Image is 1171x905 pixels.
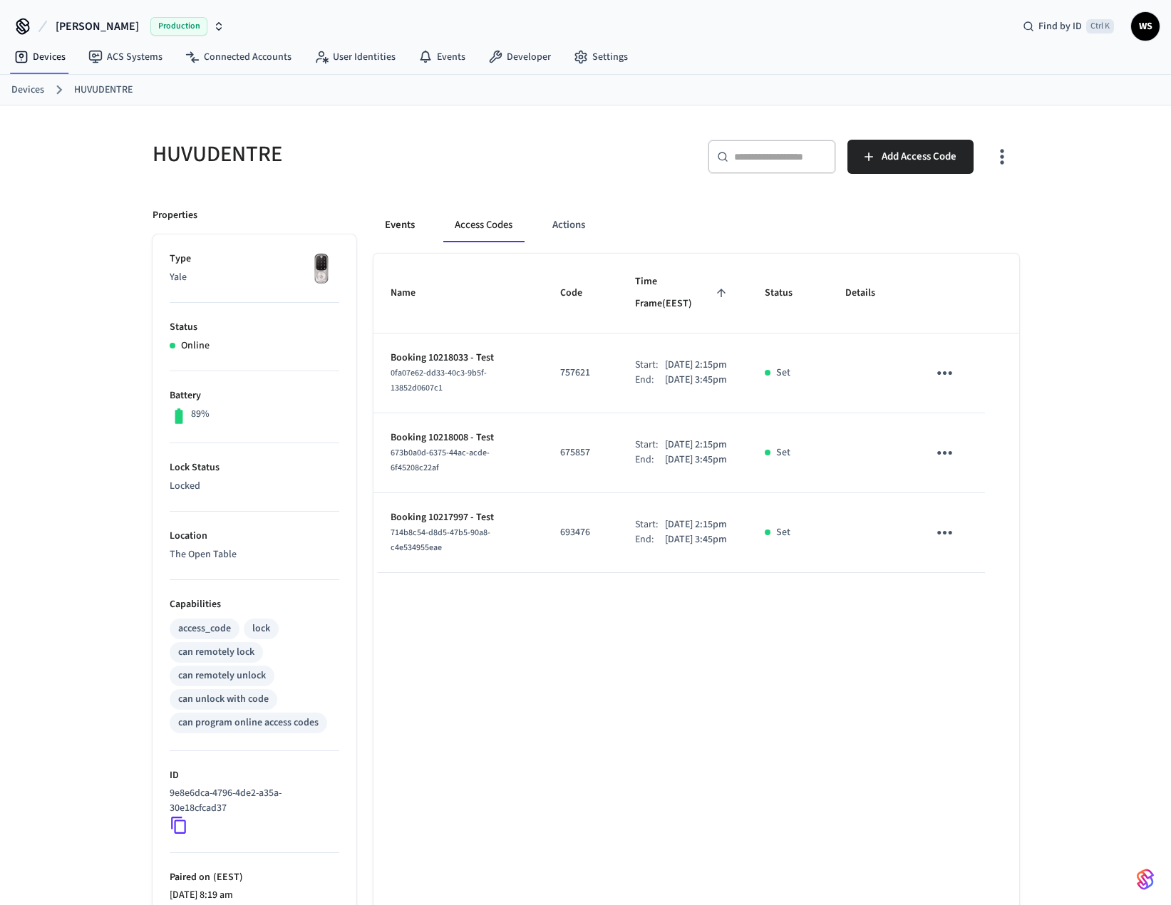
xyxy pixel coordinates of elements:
[541,208,597,242] button: Actions
[373,254,1019,573] table: sticky table
[373,208,1019,242] div: ant example
[635,452,665,467] div: End:
[407,44,477,70] a: Events
[635,438,665,452] div: Start:
[170,768,339,783] p: ID
[170,270,339,285] p: Yale
[665,517,727,532] p: [DATE] 2:15pm
[765,282,811,304] span: Status
[391,510,526,525] p: Booking 10217997 - Test
[635,517,665,532] div: Start:
[560,282,601,304] span: Code
[181,338,210,353] p: Online
[665,358,727,373] p: [DATE] 2:15pm
[178,692,269,707] div: can unlock with code
[443,208,524,242] button: Access Codes
[635,532,665,547] div: End:
[1137,868,1154,891] img: SeamLogoGradient.69752ec5.svg
[635,271,731,316] span: Time Frame(EEST)
[170,252,339,267] p: Type
[560,525,601,540] p: 693476
[560,366,601,381] p: 757621
[77,44,174,70] a: ACS Systems
[170,388,339,403] p: Battery
[178,645,254,660] div: can remotely lock
[665,532,727,547] p: [DATE] 3:45pm
[170,460,339,475] p: Lock Status
[170,870,339,885] p: Paired on
[391,351,526,366] p: Booking 10218033 - Test
[776,366,790,381] p: Set
[170,547,339,562] p: The Open Table
[1086,19,1114,33] span: Ctrl K
[170,888,339,903] p: [DATE] 8:19 am
[178,621,231,636] div: access_code
[635,373,665,388] div: End:
[170,320,339,335] p: Status
[847,140,974,174] button: Add Access Code
[665,373,727,388] p: [DATE] 3:45pm
[1011,14,1125,39] div: Find by IDCtrl K
[74,83,133,98] a: HUVUDENTRE
[776,445,790,460] p: Set
[150,17,207,36] span: Production
[191,407,210,422] p: 89%
[153,208,197,223] p: Properties
[174,44,303,70] a: Connected Accounts
[170,479,339,494] p: Locked
[776,525,790,540] p: Set
[303,44,407,70] a: User Identities
[882,148,956,166] span: Add Access Code
[373,208,426,242] button: Events
[3,44,77,70] a: Devices
[665,452,727,467] p: [DATE] 3:45pm
[56,18,139,35] span: [PERSON_NAME]
[170,529,339,544] p: Location
[304,252,339,287] img: Yale Assure Touchscreen Wifi Smart Lock, Satin Nickel, Front
[1038,19,1082,33] span: Find by ID
[1131,12,1160,41] button: WS
[170,786,334,816] p: 9e8e6dca-4796-4de2-a35a-30e18cfcad37
[1133,14,1158,39] span: WS
[170,597,339,612] p: Capabilities
[391,367,487,394] span: 0fa07e62-dd33-40c3-9b5f-13852d0607c1
[560,445,601,460] p: 675857
[391,282,434,304] span: Name
[665,438,727,452] p: [DATE] 2:15pm
[153,140,577,169] h5: HUVUDENTRE
[391,447,490,474] span: 673b0a0d-6375-44ac-acde-6f45208c22af
[391,527,490,554] span: 714b8c54-d8d5-47b5-90a8-c4e534955eae
[178,715,319,730] div: can program online access codes
[391,430,526,445] p: Booking 10218008 - Test
[845,282,894,304] span: Details
[178,668,266,683] div: can remotely unlock
[477,44,562,70] a: Developer
[252,621,270,636] div: lock
[11,83,44,98] a: Devices
[562,44,639,70] a: Settings
[635,358,665,373] div: Start:
[210,870,243,884] span: ( EEST )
